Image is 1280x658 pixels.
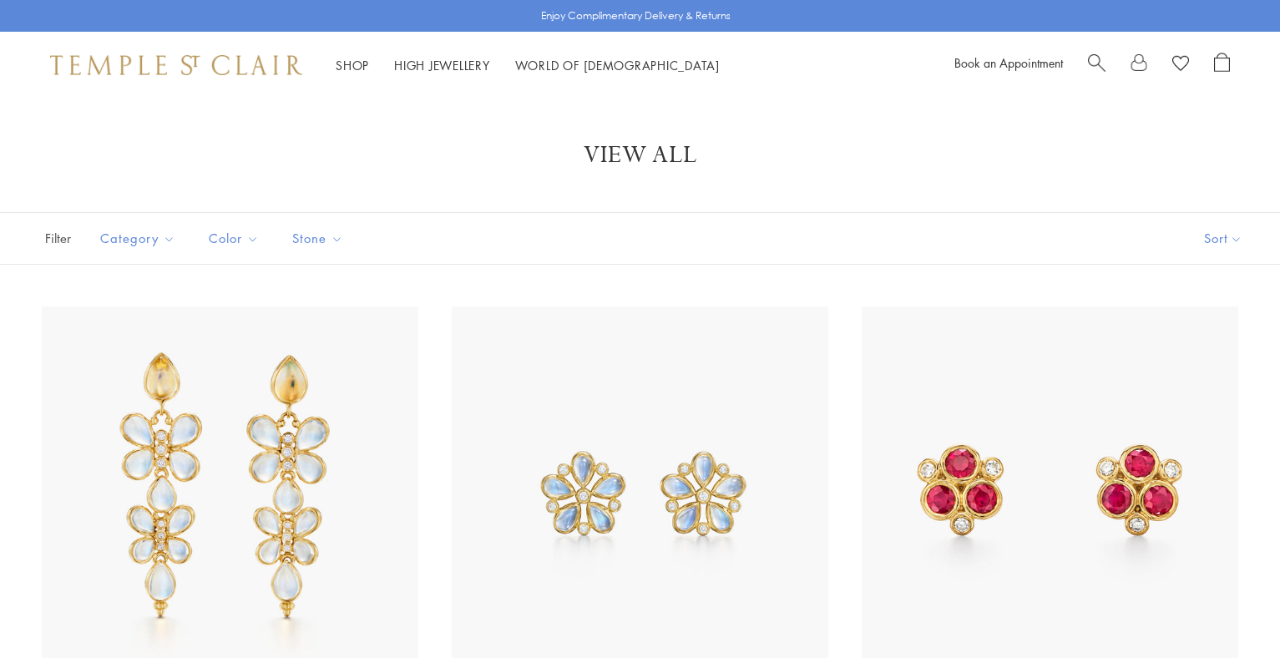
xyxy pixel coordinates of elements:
span: Category [92,228,188,249]
img: Temple St. Clair [50,55,302,75]
a: Search [1088,53,1105,78]
a: Open Shopping Bag [1214,53,1230,78]
span: Color [200,228,271,249]
a: View Wishlist [1172,53,1189,78]
a: World of [DEMOGRAPHIC_DATA]World of [DEMOGRAPHIC_DATA] [515,57,720,73]
h1: View All [67,140,1213,170]
a: Book an Appointment [954,54,1063,71]
nav: Main navigation [336,55,720,76]
button: Show sort by [1166,213,1280,264]
p: Enjoy Complimentary Delivery & Returns [541,8,731,24]
span: Stone [284,228,356,249]
button: Stone [280,220,356,257]
a: ShopShop [336,57,369,73]
button: Color [196,220,271,257]
a: High JewelleryHigh Jewellery [394,57,490,73]
button: Category [88,220,188,257]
